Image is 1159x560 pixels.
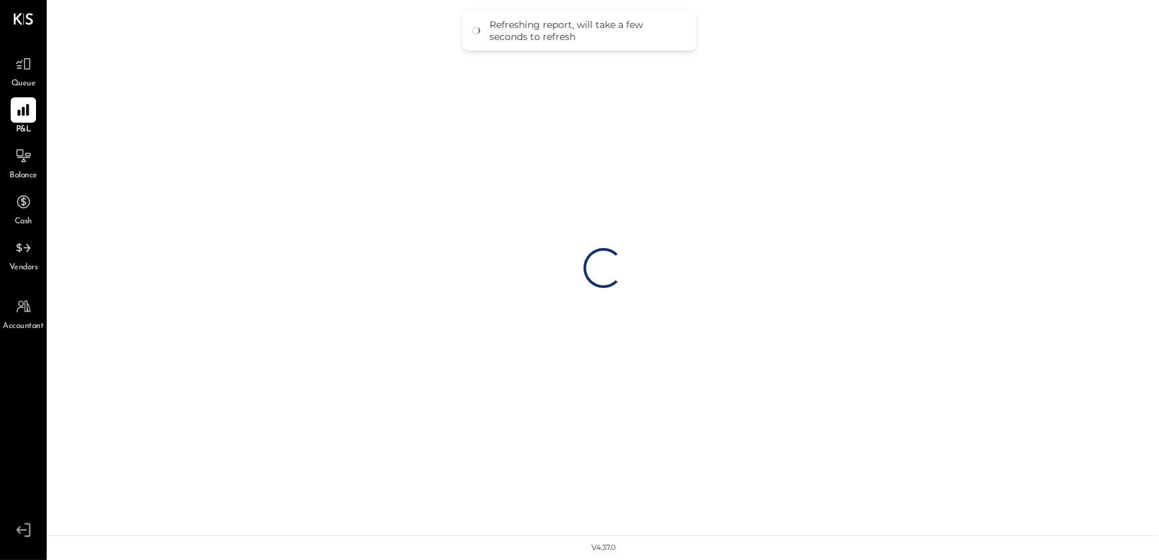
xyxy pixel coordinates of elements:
div: Refreshing report, will take a few seconds to refresh [489,19,683,43]
a: Accountant [1,294,46,333]
a: P&L [1,97,46,136]
a: Balance [1,143,46,182]
div: v 4.37.0 [592,543,616,553]
span: Queue [11,78,36,90]
span: Vendors [9,262,38,274]
a: Vendors [1,235,46,274]
a: Cash [1,189,46,228]
span: P&L [16,124,31,136]
span: Accountant [3,321,44,333]
a: Queue [1,51,46,90]
span: Balance [9,170,37,182]
span: Cash [15,216,32,228]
